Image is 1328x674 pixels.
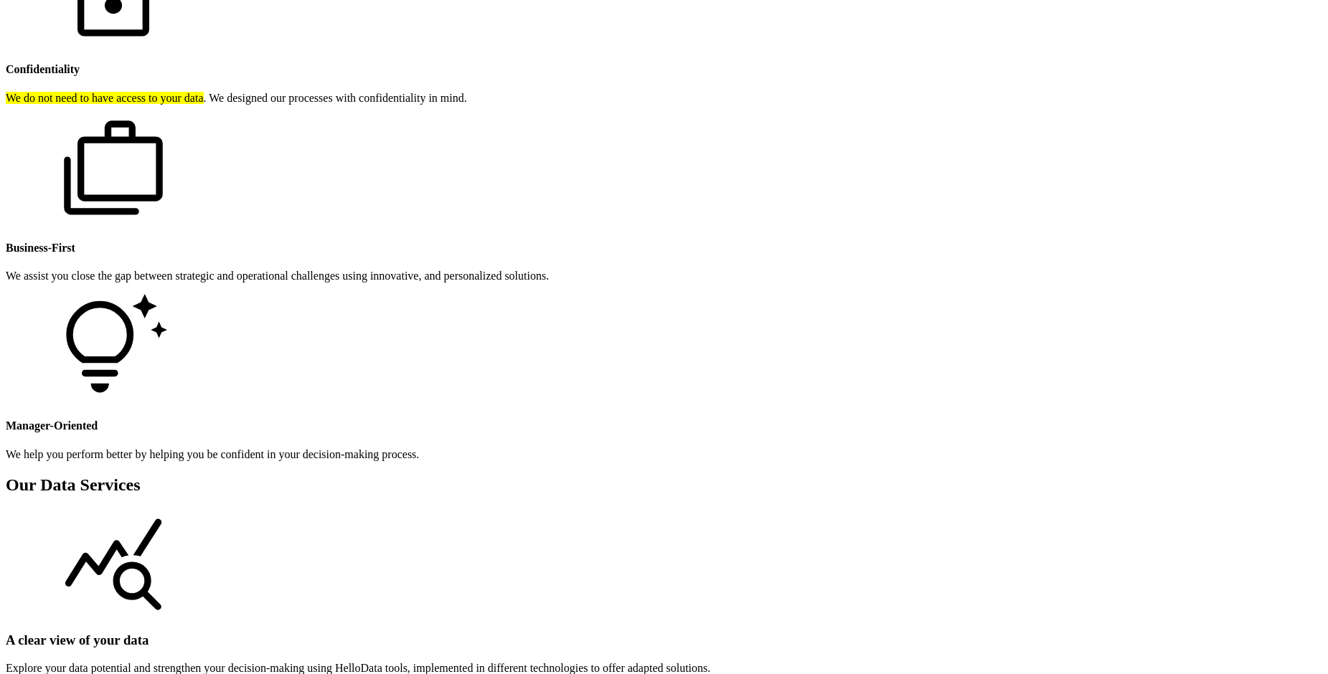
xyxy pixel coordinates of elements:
[6,475,1322,495] h2: Our Data Services
[6,92,1322,105] p: . We designed our processes with confidentiality in mind.
[6,242,1322,255] h4: Business-First
[6,92,204,104] mark: We do not need to have access to your data
[6,448,1322,461] p: We help you perform better by helping you be confident in your decision-making process.
[6,632,1322,648] h3: A clear view of your data
[6,270,1322,283] p: We assist you close the gap between strategic and operational challenges using innovative, and pe...
[6,63,1322,76] h4: Confidentiality
[6,419,1322,432] h4: Manager-Oriented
